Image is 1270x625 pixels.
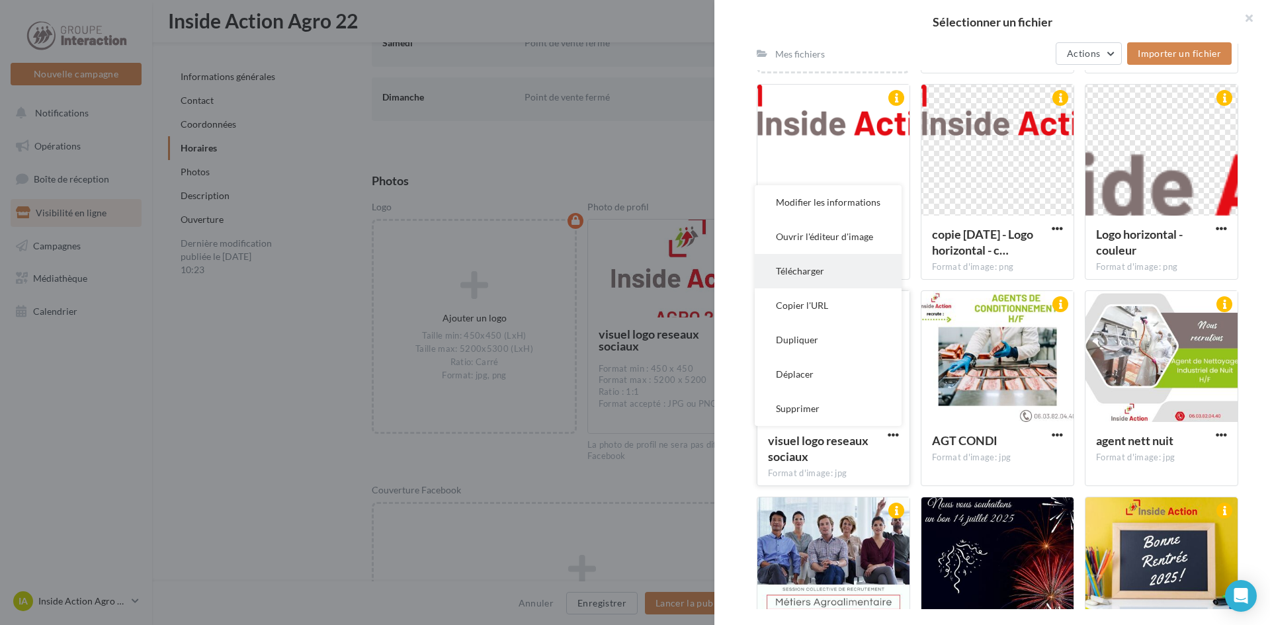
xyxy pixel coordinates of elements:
button: Dupliquer [755,323,902,357]
div: Format d'image: png [932,261,1063,273]
div: Format d'image: jpg [932,452,1063,464]
button: Déplacer [755,357,902,392]
button: Actions [1056,42,1122,65]
h2: Sélectionner un fichier [736,16,1249,28]
div: Mes fichiers [775,48,825,61]
button: Ouvrir l'éditeur d'image [755,220,902,254]
button: Supprimer [755,392,902,426]
span: AGT CONDI [932,433,997,448]
div: Format d'image: jpg [768,468,899,479]
button: Importer un fichier [1127,42,1232,65]
button: Télécharger [755,254,902,288]
button: Modifier les informations [755,185,902,220]
span: copie 05-08-2025 - Logo horizontal - couleur [932,227,1033,257]
div: Open Intercom Messenger [1225,580,1257,612]
span: Actions [1067,48,1100,59]
span: Logo horizontal - couleur [1096,227,1183,257]
span: Importer un fichier [1138,48,1221,59]
span: agent nett nuit [1096,433,1173,448]
span: visuel logo reseaux sociaux [768,433,868,464]
div: Format d'image: jpg [1096,452,1227,464]
button: Copier l'URL [755,288,902,323]
div: Format d'image: png [1096,261,1227,273]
